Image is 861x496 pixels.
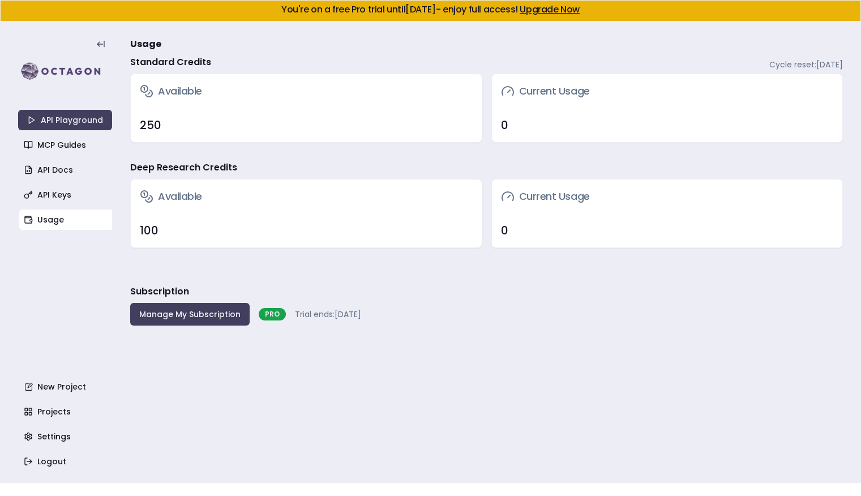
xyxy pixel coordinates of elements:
div: 100 [140,223,473,238]
a: Upgrade Now [520,3,580,16]
span: Trial ends: [DATE] [295,309,361,320]
a: Logout [19,451,113,472]
h4: Standard Credits [130,55,211,69]
h3: Current Usage [501,189,590,204]
div: 0 [501,223,834,238]
a: Projects [19,401,113,422]
h5: You're on a free Pro trial until [DATE] - enjoy full access! [10,5,851,14]
a: API Docs [19,160,113,180]
a: New Project [19,377,113,397]
a: API Playground [18,110,112,130]
div: 0 [501,117,834,133]
div: 250 [140,117,473,133]
a: API Keys [19,185,113,205]
a: MCP Guides [19,135,113,155]
img: logo-rect-yK7x_WSZ.svg [18,60,112,83]
h3: Available [140,189,202,204]
a: Settings [19,426,113,447]
h3: Current Usage [501,83,590,99]
h3: Available [140,83,202,99]
a: Usage [19,209,113,230]
h4: Deep Research Credits [130,161,237,174]
h3: Subscription [130,285,189,298]
span: Usage [130,37,161,51]
span: Cycle reset: [DATE] [769,59,843,70]
button: Manage My Subscription [130,303,250,326]
div: PRO [259,308,286,320]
